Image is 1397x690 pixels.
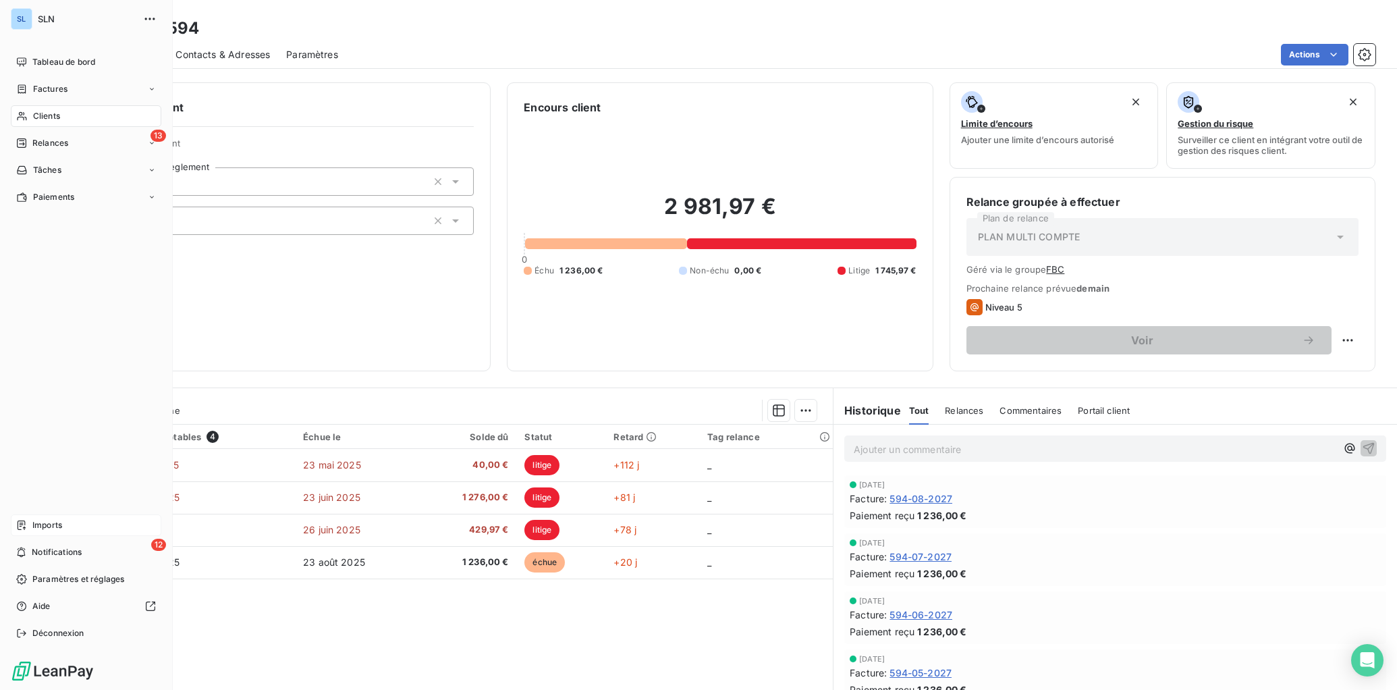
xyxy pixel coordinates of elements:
span: 1 276,00 € [427,491,509,504]
span: Paiement reçu [850,625,914,639]
span: Litige [848,265,870,277]
span: [DATE] [859,481,885,489]
span: +78 j [613,524,636,535]
span: Clients [33,110,60,122]
span: Aide [32,600,51,612]
div: Pièces comptables [117,431,287,443]
span: 0 [522,254,527,265]
button: FBC [1046,264,1064,275]
span: Imports [32,519,62,531]
h6: Encours client [524,99,601,115]
span: Voir [983,335,1302,346]
span: 1 236,00 € [427,556,509,569]
span: Facture : [850,608,887,622]
div: SL [11,8,32,30]
div: Solde dû [427,431,509,442]
span: Facture : [850,492,887,506]
span: Relances [945,405,983,416]
h6: Informations client [82,99,474,115]
span: _ [707,492,711,503]
span: 1 745,97 € [875,265,916,277]
span: _ [707,524,711,535]
span: Surveiller ce client en intégrant votre outil de gestion des risques client. [1178,134,1364,156]
span: Facture : [850,666,887,680]
div: Open Intercom Messenger [1351,644,1384,676]
span: 4 [207,431,219,443]
img: Logo LeanPay [11,660,94,682]
span: _ [707,459,711,471]
span: Tout [909,405,929,416]
span: 40,00 € [427,458,509,472]
span: 1 236,00 € [917,566,967,581]
span: [DATE] [859,539,885,547]
span: 594-06-2027 [889,608,952,622]
span: Limite d’encours [961,118,1033,129]
span: litige [524,487,559,508]
span: Factures [33,83,67,95]
span: 429,97 € [427,523,509,537]
span: 1 236,00 € [917,508,967,523]
span: PLAN MULTI COMPTE [978,230,1080,244]
span: 12 [151,539,166,551]
span: demain [1076,283,1110,294]
span: [DATE] [859,655,885,663]
span: Non-échu [690,265,729,277]
span: Paiement reçu [850,566,914,581]
span: 13 [150,130,166,142]
span: Déconnexion [32,627,84,639]
div: Tag relance [707,431,825,442]
div: Retard [613,431,691,442]
span: 23 juin 2025 [303,492,360,503]
div: Échue le [303,431,410,442]
span: Propriétés Client [109,138,474,157]
span: 594-05-2027 [889,666,952,680]
span: 26 juin 2025 [303,524,360,535]
span: Gestion du risque [1178,118,1253,129]
span: Contacts & Adresses [175,48,270,61]
span: Géré via le groupe [966,264,1359,275]
button: Limite d’encoursAjouter une limite d’encours autorisé [950,82,1159,169]
span: 0,00 € [734,265,761,277]
span: [DATE] [859,597,885,605]
span: +20 j [613,556,637,568]
span: 23 août 2025 [303,556,365,568]
span: litige [524,455,559,475]
span: Commentaires [999,405,1062,416]
h6: Relance groupée à effectuer [966,194,1359,210]
button: Actions [1281,44,1348,65]
h6: Historique [833,402,901,419]
span: 23 mai 2025 [303,459,361,471]
span: Paramètres [286,48,338,61]
span: 594-07-2027 [889,550,952,564]
span: échue [524,552,565,573]
a: Aide [11,595,161,617]
span: litige [524,520,559,540]
h2: 2 981,97 € [524,193,916,234]
span: Facture : [850,550,887,564]
span: _ [707,556,711,568]
span: Paramètres et réglages [32,573,124,585]
span: Notifications [32,546,82,558]
span: SLN [38,14,135,24]
span: Relances [32,137,68,149]
span: Paiements [33,191,74,203]
span: 594-08-2027 [889,492,952,506]
div: Statut [524,431,597,442]
span: Prochaine relance prévue [966,283,1359,294]
span: Tâches [33,164,61,176]
button: Gestion du risqueSurveiller ce client en intégrant votre outil de gestion des risques client. [1166,82,1375,169]
span: Ajouter une limite d’encours autorisé [961,134,1114,145]
span: +81 j [613,492,635,503]
span: Tableau de bord [32,56,95,68]
span: Paiement reçu [850,508,914,523]
span: +112 j [613,459,639,471]
span: 1 236,00 € [559,265,603,277]
span: Portail client [1078,405,1130,416]
span: Niveau 5 [985,302,1022,313]
button: Voir [966,326,1332,354]
span: 1 236,00 € [917,625,967,639]
span: Échu [535,265,554,277]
